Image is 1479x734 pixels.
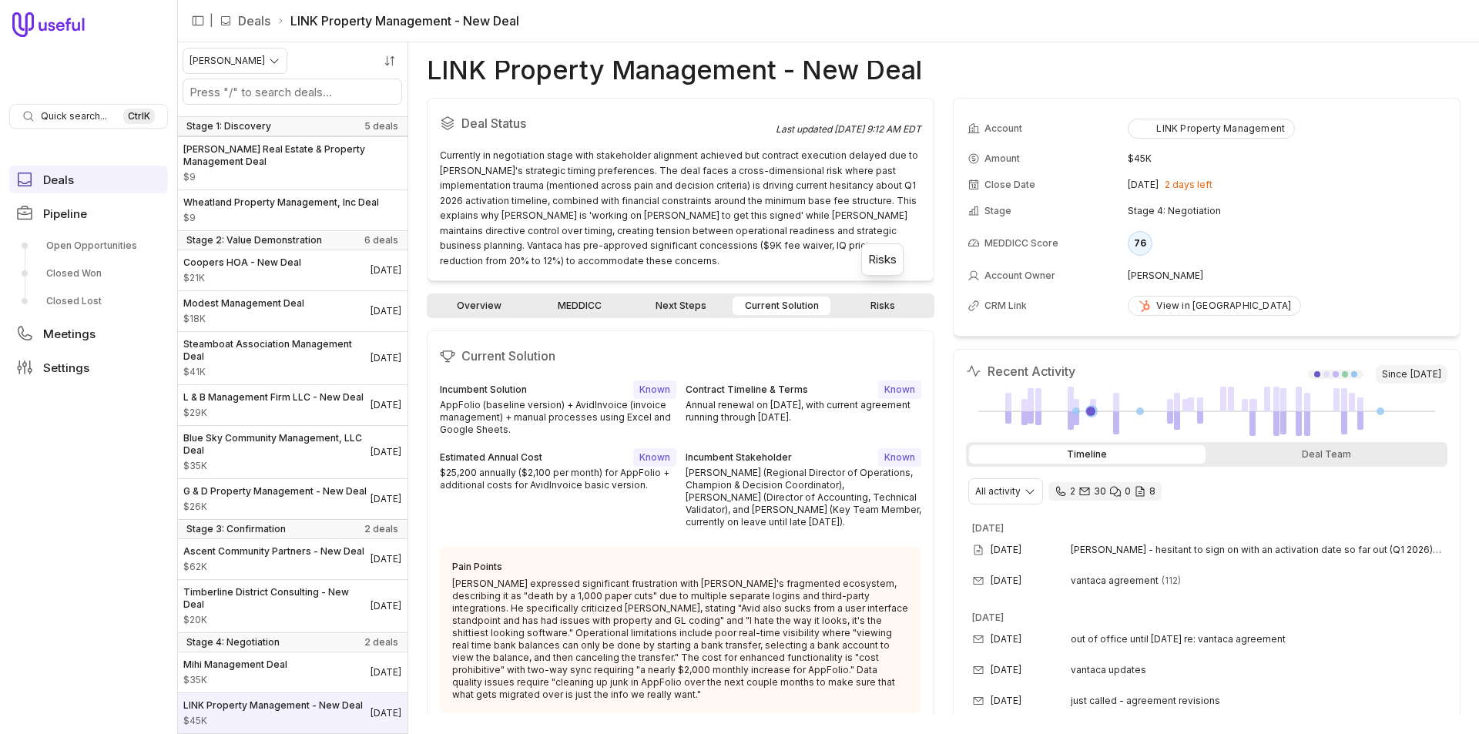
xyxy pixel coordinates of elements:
[9,166,168,193] a: Deals
[378,49,401,72] button: Sort by
[1209,445,1445,464] div: Deal Team
[1071,544,1441,556] span: [PERSON_NAME] - hesitant to sign on with an activation date so far out (Q1 2026) [PERSON_NAME] an...
[371,553,401,565] time: Deal Close Date
[1071,695,1220,707] span: just called - agreement revisions
[686,382,808,397] div: Contract Timeline & Terms
[186,9,210,32] button: Collapse sidebar
[9,320,168,347] a: Meetings
[633,448,676,467] span: Known
[183,272,301,284] span: Amount
[177,479,407,519] a: G & D Property Management - New Deal$26K[DATE]
[1071,575,1159,587] span: vantaca agreement
[183,715,363,727] span: Amount
[183,674,287,686] span: Amount
[984,179,1035,191] span: Close Date
[1128,146,1446,171] td: $45K
[177,250,407,290] a: Coopers HOA - New Deal$21K[DATE]
[1128,119,1295,139] button: LINK Property Management
[183,501,367,513] span: Amount
[183,297,304,310] span: Modest Management Deal
[1071,664,1146,676] span: vantaca updates
[177,693,407,733] a: LINK Property Management - New Deal$45K[DATE]
[371,446,401,458] time: Deal Close Date
[1128,296,1301,316] a: View in [GEOGRAPHIC_DATA]
[9,233,168,313] div: Pipeline submenu
[183,460,371,472] span: Amount
[177,385,407,425] a: L & B Management Firm LLC - New Deal$29K[DATE]
[177,652,407,692] a: Mihi Management Deal$35K[DATE]
[41,110,107,122] span: Quick search...
[991,575,1021,587] time: [DATE]
[984,237,1058,250] span: MEDDICC Score
[984,300,1027,312] span: CRM Link
[1128,263,1446,288] td: [PERSON_NAME]
[984,152,1020,165] span: Amount
[183,545,364,558] span: Ascent Community Partners - New Deal
[984,122,1022,135] span: Account
[371,707,401,719] time: Deal Close Date
[177,580,407,632] a: Timberline District Consulting - New Deal$20K[DATE]
[452,559,909,575] div: Pain Points
[1128,199,1446,223] td: Stage 4: Negotiation
[991,664,1021,676] time: [DATE]
[1071,633,1286,645] span: out of office until [DATE] re: vantaca agreement
[1048,482,1162,501] div: 2 calls and 30 email threads
[430,297,528,315] a: Overview
[1138,122,1285,135] div: LINK Property Management
[686,467,922,528] div: [PERSON_NAME] (Regional Director of Operations, Champion & Decision Coordinator), [PERSON_NAME] (...
[183,366,371,378] span: Amount
[371,352,401,364] time: Deal Close Date
[972,612,1004,623] time: [DATE]
[177,539,407,579] a: Ascent Community Partners - New Deal$62K[DATE]
[183,614,371,626] span: Amount
[43,208,87,220] span: Pipeline
[364,636,398,649] span: 2 deals
[991,544,1021,556] time: [DATE]
[452,578,909,701] p: [PERSON_NAME] expressed significant frustration with [PERSON_NAME]'s fragmented ecosystem, descri...
[123,109,155,124] kbd: Ctrl K
[984,205,1011,217] span: Stage
[833,297,931,315] a: Risks
[686,450,792,465] div: Incumbent Stakeholder
[183,313,304,325] span: Amount
[686,399,922,424] div: Annual renewal on [DATE], with current agreement running through [DATE].
[183,407,364,419] span: Amount
[440,399,676,436] div: AppFolio (baseline version) + AvidInvoice (invoice management) + manual processes using Excel and...
[183,699,363,712] span: LINK Property Management - New Deal
[364,120,398,132] span: 5 deals
[277,12,519,30] li: LINK Property Management - New Deal
[440,344,921,368] h2: Current Solution
[371,493,401,505] time: Deal Close Date
[177,137,407,189] a: [PERSON_NAME] Real Estate & Property Management Deal$9
[834,123,921,135] time: [DATE] 9:12 AM EDT
[440,382,527,397] div: Incumbent Solution
[186,120,271,132] span: Stage 1: Discovery
[183,485,367,498] span: G & D Property Management - New Deal
[440,450,542,465] div: Estimated Annual Cost
[183,586,371,611] span: Timberline District Consulting - New Deal
[1128,231,1152,256] div: 76
[1128,179,1159,191] time: [DATE]
[371,666,401,679] time: Deal Close Date
[177,291,407,331] a: Modest Management Deal$18K[DATE]
[969,445,1206,464] div: Timeline
[186,234,322,246] span: Stage 2: Value Demonstration
[43,328,96,340] span: Meetings
[9,233,168,258] a: Open Opportunities
[9,261,168,286] a: Closed Won
[972,522,1004,534] time: [DATE]
[991,633,1021,645] time: [DATE]
[440,467,676,491] div: $25,200 annually ($2,100 per month) for AppFolio + additional costs for AvidInvoice basic version.
[183,659,287,671] span: Mihi Management Deal
[9,199,168,227] a: Pipeline
[371,600,401,612] time: Deal Close Date
[878,380,921,399] span: Known
[1162,575,1181,587] span: 112 emails in thread
[371,305,401,317] time: Deal Close Date
[9,354,168,381] a: Settings
[238,12,270,30] a: Deals
[186,636,280,649] span: Stage 4: Negotiation
[1138,300,1291,312] div: View in [GEOGRAPHIC_DATA]
[776,123,921,136] div: Last updated
[183,432,371,457] span: Blue Sky Community Management, LLC Deal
